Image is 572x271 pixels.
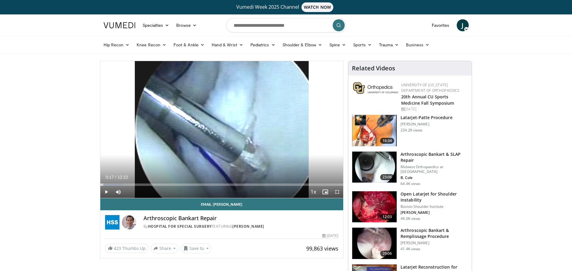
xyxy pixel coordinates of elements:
p: [PERSON_NAME] [401,122,452,127]
a: J [457,19,469,31]
button: Mute [112,186,124,198]
a: University of [US_STATE] Department of Orthopaedics [401,82,459,93]
img: Hospital for Special Surgery [105,215,120,229]
a: Foot & Ankle [170,39,208,51]
a: Spine [326,39,350,51]
h3: Open Latarjet for Shoulder Instability [401,191,468,203]
button: Save to [181,244,211,253]
h4: Arthroscopic Bankart Repair [144,215,339,222]
a: Pediatrics [247,39,279,51]
a: Email [PERSON_NAME] [100,198,344,210]
a: Shoulder & Elbow [279,39,326,51]
span: / [115,175,117,180]
button: Share [151,244,179,253]
div: [DATE] [322,233,338,239]
a: 29:06 Arthroscopic Bankart & Remplissage Procedure [PERSON_NAME] 41.4K views [352,227,468,259]
p: [PERSON_NAME] [401,210,468,215]
a: Sports [350,39,375,51]
p: B. Cole [401,175,468,180]
img: cole_0_3.png.150x105_q85_crop-smart_upscale.jpg [352,152,397,183]
img: wolf_3.png.150x105_q85_crop-smart_upscale.jpg [352,228,397,259]
p: Boston Shoulder Institute [401,204,468,209]
p: 41.4K views [401,247,420,251]
p: 64.4K views [401,181,420,186]
p: 49.0K views [401,216,420,221]
span: 23:06 [380,174,395,180]
span: 423 [114,245,121,251]
span: 0:17 [106,175,114,180]
p: [PERSON_NAME] [401,241,468,245]
img: 355603a8-37da-49b6-856f-e00d7e9307d3.png.150x105_q85_autocrop_double_scale_upscale_version-0.2.png [353,82,398,94]
span: 29:06 [380,251,395,257]
img: 944938_3.png.150x105_q85_crop-smart_upscale.jpg [352,191,397,223]
a: [PERSON_NAME] [232,224,264,229]
a: Business [402,39,433,51]
a: Hospital for Special Surgery [148,224,212,229]
button: Enable picture-in-picture mode [319,186,331,198]
p: Midwest Orthopaedics at [GEOGRAPHIC_DATA] [401,165,468,174]
span: 16:34 [380,138,395,144]
button: Fullscreen [331,186,343,198]
a: Favorites [428,19,453,31]
a: 16:34 Latarjet-Patte Procedure [PERSON_NAME] 234.2K views [352,115,468,146]
img: Avatar [122,215,136,229]
a: Browse [173,19,200,31]
p: 234.2K views [401,128,422,133]
h3: Latarjet-Patte Procedure [401,115,452,121]
span: 12:03 [380,214,395,220]
div: Progress Bar [100,183,344,186]
video-js: Video Player [100,61,344,198]
a: Specialties [139,19,173,31]
span: WATCH NOW [301,2,333,12]
a: 12:03 Open Latarjet for Shoulder Instability Boston Shoulder Institute [PERSON_NAME] 49.0K views [352,191,468,223]
a: 23:06 Arthroscopic Bankart & SLAP Repair Midwest Orthopaedics at [GEOGRAPHIC_DATA] B. Cole 64.4K ... [352,151,468,186]
a: Hand & Wrist [208,39,247,51]
a: Hip Recon [100,39,133,51]
img: 617583_3.png.150x105_q85_crop-smart_upscale.jpg [352,115,397,146]
h3: Arthroscopic Bankart & Remplissage Procedure [401,227,468,239]
a: 423 Thumbs Up [105,244,148,253]
a: 20th Annual CU Sports Medicine Fall Symposium [401,94,454,106]
a: Knee Recon [133,39,170,51]
a: Vumedi Week 2025 ChannelWATCH NOW [104,2,468,12]
button: Playback Rate [307,186,319,198]
span: 12:22 [117,175,128,180]
h3: Arthroscopic Bankart & SLAP Repair [401,151,468,163]
h4: Related Videos [352,65,395,72]
a: Trauma [375,39,403,51]
div: By FEATURING [144,224,339,229]
button: Play [100,186,112,198]
input: Search topics, interventions [226,18,346,32]
span: 99,863 views [306,245,338,252]
div: [DATE] [401,106,467,112]
img: VuMedi Logo [104,22,135,28]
